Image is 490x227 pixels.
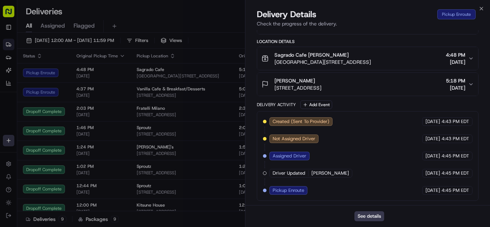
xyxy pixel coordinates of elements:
p: Check the progress of the delivery. [257,20,479,27]
div: Delivery Activity [257,102,296,108]
a: Powered byPylon [51,121,87,127]
span: [PERSON_NAME] [311,170,349,176]
div: We're available if you need us! [24,76,91,81]
span: [DATE] [425,118,440,125]
span: [DATE] [425,170,440,176]
span: 4:43 PM EDT [442,118,469,125]
div: 💻 [61,105,66,110]
span: 5:18 PM [446,77,465,84]
span: [PERSON_NAME] [274,77,315,84]
span: 4:43 PM EDT [442,136,469,142]
span: Pylon [71,122,87,127]
span: [DATE] [425,187,440,194]
img: 1736555255976-a54dd68f-1ca7-489b-9aae-adbdc363a1c4 [7,68,20,81]
button: Sagrado Cafe [PERSON_NAME][GEOGRAPHIC_DATA][STREET_ADDRESS]4:48 PM[DATE] [257,47,478,70]
div: 📗 [7,105,13,110]
span: Assigned Driver [273,153,306,159]
span: Not Assigned Driver [273,136,315,142]
span: Created (Sent To Provider) [273,118,329,125]
span: 4:45 PM EDT [442,187,469,194]
span: [DATE] [425,153,440,159]
button: Start new chat [122,71,131,79]
span: Delivery Details [257,9,316,20]
span: [STREET_ADDRESS] [274,84,321,91]
span: Sagrado Cafe [PERSON_NAME] [274,51,349,58]
span: 4:48 PM [446,51,465,58]
span: 4:45 PM EDT [442,170,469,176]
button: See details [354,211,384,221]
p: Welcome 👋 [7,29,131,40]
span: Pickup Enroute [273,187,304,194]
span: [DATE] [446,58,465,66]
input: Clear [19,46,118,54]
img: Nash [7,7,22,22]
span: API Documentation [68,104,115,111]
span: Driver Updated [273,170,305,176]
button: Add Event [300,100,332,109]
button: [PERSON_NAME][STREET_ADDRESS]5:18 PM[DATE] [257,73,478,96]
span: Knowledge Base [14,104,55,111]
a: 📗Knowledge Base [4,101,58,114]
span: 4:45 PM EDT [442,153,469,159]
div: Start new chat [24,68,118,76]
span: [GEOGRAPHIC_DATA][STREET_ADDRESS] [274,58,371,66]
div: Location Details [257,39,479,44]
span: [DATE] [425,136,440,142]
span: [DATE] [446,84,465,91]
a: 💻API Documentation [58,101,118,114]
